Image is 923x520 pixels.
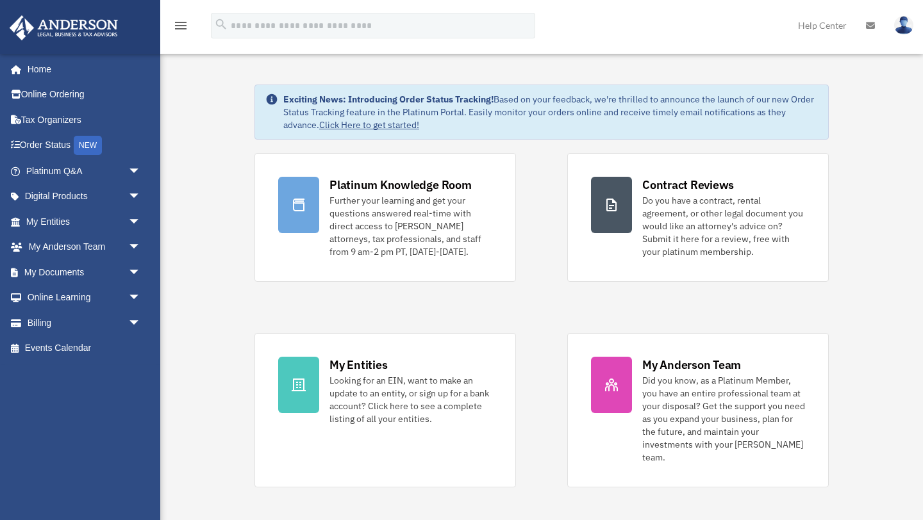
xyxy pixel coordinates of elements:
a: Online Ordering [9,82,160,108]
strong: Exciting News: Introducing Order Status Tracking! [283,93,494,105]
img: Anderson Advisors Platinum Portal [6,15,122,40]
div: NEW [74,136,102,155]
div: Based on your feedback, we're thrilled to announce the launch of our new Order Status Tracking fe... [283,93,818,131]
a: Tax Organizers [9,107,160,133]
span: arrow_drop_down [128,184,154,210]
div: My Entities [329,357,387,373]
span: arrow_drop_down [128,310,154,336]
a: My Documentsarrow_drop_down [9,259,160,285]
div: Platinum Knowledge Room [329,177,472,193]
a: Digital Productsarrow_drop_down [9,184,160,209]
a: Online Learningarrow_drop_down [9,285,160,311]
a: My Anderson Team Did you know, as a Platinum Member, you have an entire professional team at your... [567,333,829,487]
span: arrow_drop_down [128,209,154,235]
div: My Anderson Team [642,357,741,373]
a: Platinum Knowledge Room Further your learning and get your questions answered real-time with dire... [254,153,516,282]
a: menu [173,22,188,33]
a: Billingarrow_drop_down [9,310,160,336]
a: My Entitiesarrow_drop_down [9,209,160,234]
a: Click Here to get started! [319,119,419,131]
a: Home [9,56,154,82]
div: Looking for an EIN, want to make an update to an entity, or sign up for a bank account? Click her... [329,374,492,425]
img: User Pic [894,16,913,35]
a: Events Calendar [9,336,160,361]
span: arrow_drop_down [128,285,154,311]
span: arrow_drop_down [128,259,154,286]
i: search [214,17,228,31]
i: menu [173,18,188,33]
span: arrow_drop_down [128,234,154,261]
a: My Entities Looking for an EIN, want to make an update to an entity, or sign up for a bank accoun... [254,333,516,487]
div: Further your learning and get your questions answered real-time with direct access to [PERSON_NAM... [329,194,492,258]
div: Did you know, as a Platinum Member, you have an entire professional team at your disposal? Get th... [642,374,805,464]
span: arrow_drop_down [128,158,154,184]
div: Contract Reviews [642,177,734,193]
a: Contract Reviews Do you have a contract, rental agreement, or other legal document you would like... [567,153,829,282]
a: My Anderson Teamarrow_drop_down [9,234,160,260]
a: Platinum Q&Aarrow_drop_down [9,158,160,184]
a: Order StatusNEW [9,133,160,159]
div: Do you have a contract, rental agreement, or other legal document you would like an attorney's ad... [642,194,805,258]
